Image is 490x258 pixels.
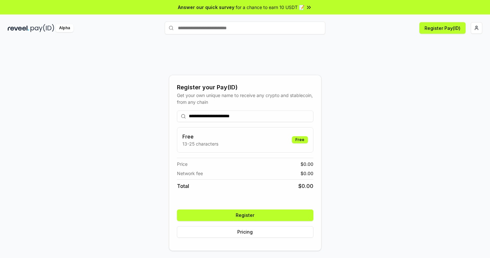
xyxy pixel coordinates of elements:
[8,24,29,32] img: reveel_dark
[178,4,234,11] span: Answer our quick survey
[31,24,54,32] img: pay_id
[182,140,218,147] p: 13-25 characters
[177,182,189,190] span: Total
[177,170,203,177] span: Network fee
[182,133,218,140] h3: Free
[301,170,313,177] span: $ 0.00
[177,161,188,167] span: Price
[236,4,304,11] span: for a chance to earn 10 USDT 📝
[56,24,74,32] div: Alpha
[301,161,313,167] span: $ 0.00
[177,92,313,105] div: Get your own unique name to receive any crypto and stablecoin, from any chain
[177,83,313,92] div: Register your Pay(ID)
[177,226,313,238] button: Pricing
[419,22,466,34] button: Register Pay(ID)
[292,136,308,143] div: Free
[177,209,313,221] button: Register
[298,182,313,190] span: $ 0.00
